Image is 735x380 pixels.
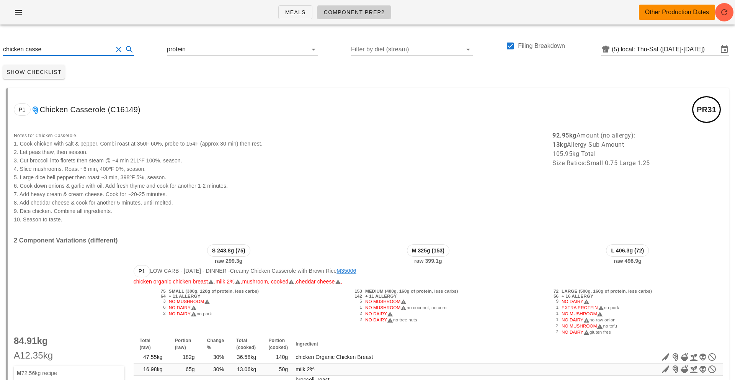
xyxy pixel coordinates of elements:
td: 182g [169,351,201,364]
span: gluten free [590,329,611,334]
a: M35006 [336,268,356,274]
div: 75 [135,289,167,294]
div: 2 [528,329,560,336]
span: 9. Dice chicken. Combine all ingredients. [14,208,112,214]
span: Chicken Casserole (C16149) [40,103,140,116]
span: chicken Organic Chicken Breast [296,354,373,360]
span: 5. Large dice bell pepper then roast ~3 min, 398ºF 5%, season. [14,174,167,180]
span: NO DAIRY [169,305,197,310]
div: Other Production Dates [645,8,709,17]
span: no pork [197,311,212,316]
span: milk 2% [216,278,242,285]
th: Total (cooked) [230,337,262,351]
span: no tree nuts [393,317,417,322]
div: LARGE (500g, 160g of protein, less carbs) [560,289,721,294]
span: , [214,278,216,285]
span: NO DAIRY [169,311,197,316]
td: 65g [169,364,201,376]
div: 1 [528,305,560,311]
td: 36.58kg [230,351,262,364]
span: NO MUSHROOM [562,323,603,328]
div: 64 [135,294,167,299]
span: NO MUSHROOM [562,311,603,316]
th: Portion (raw) [169,337,201,351]
td: 47.55kg [134,351,169,364]
div: (5) [612,46,621,53]
span: , [241,278,242,285]
span: M 325g (153) [412,245,444,256]
span: NO DAIRY [562,299,590,304]
div: raw 299.3g [129,240,328,270]
span: Notes for Chicken Casserole: [14,133,77,138]
span: 10. Season to taste. [14,216,62,223]
span: 8. Add cheddar cheese & cook for another 5 minutes, until melted. [14,200,173,206]
span: chicken organic chicken breast [134,278,216,285]
span: Meals [285,9,306,15]
div: 2 [332,311,364,317]
div: 72 [528,289,560,294]
span: 4. Slice mushrooms. Roast ~6 min, 400ºF 0%, season. [14,166,145,172]
span: Component Prep2 [323,9,385,15]
div: raw 399.1g [328,240,528,270]
span: NO DAIRY [365,311,393,316]
span: Show Checklist [6,69,62,75]
th: Portion (cooked) [262,337,294,351]
th: Change % [201,337,230,351]
div: + 11 ALLERGY [364,294,525,299]
a: Component Prep2 [317,5,392,19]
th: Ingredient [294,337,531,351]
span: milk 2% [296,366,315,372]
div: 6 [135,305,167,311]
div: 1 [528,317,560,323]
span: 7. Add heavy cream & cream cheese. Cook for ~20-25 minutes. [14,191,167,197]
a: Meals [278,5,312,19]
span: Low Carb - [DATE] - dinner - [150,268,230,274]
button: Clear Search [114,45,123,54]
span: NO MUSHROOM [169,299,210,304]
span: S 243.8g (75) [212,245,245,256]
div: + 16 ALLERGY [560,294,721,299]
div: 3 [135,299,167,305]
div: + 11 ALLERGY [167,294,328,299]
div: 2 [528,323,560,329]
span: 50g [279,366,288,372]
div: 153 [332,289,364,294]
span: NO DAIRY [562,329,590,334]
span: 6. Cook down onions & garlic with oil. Add fresh thyme and cook for another 1-2 minutes. [14,183,228,189]
div: 1 [528,311,560,317]
b: 13kg [552,141,567,148]
span: 30% [213,366,224,372]
span: no tofu [603,323,617,328]
span: NO MUSHROOM [365,305,407,310]
span: no coconut, no corn [407,305,446,310]
div: PR31 [692,96,721,123]
div: protein [167,43,318,56]
button: Show Checklist [3,65,65,79]
h3: 2 Component Variations (different) [14,236,723,244]
label: Filing Breakdown [518,42,565,50]
span: Creamy Chicken Casserole with Brown Rice [230,268,356,274]
span: no raw onion [590,317,616,322]
span: cheddar cheese [296,278,342,285]
span: P1 [19,104,26,115]
p: A12.35kg [14,351,124,360]
div: 142 [332,294,364,299]
div: 9 [528,299,560,305]
span: 2. Let peas thaw, then season. [14,149,88,155]
span: 1. Cook chicken with salt & pepper. Combi roast at 350F 60%, probe to 154F (approx 30 min) then r... [14,141,263,147]
span: P1 [139,265,145,277]
div: raw 498.9g [528,240,727,270]
td: 13.06kg [230,364,262,376]
div: 56 [528,294,560,299]
div: 6 [332,299,364,305]
td: 16.98kg [134,364,169,376]
span: mushroom, cooked [242,278,296,285]
span: L 406.3g (72) [611,245,644,256]
div: Amount (no allergy): Allergy Sub Amount 105.95kg Total Size Ratios: Small 0.75 Large 1.25 [548,126,727,228]
span: 30% [213,354,224,360]
div: protein [167,46,186,53]
p: 84.91kg [14,337,124,345]
span: NO MUSHROOM [365,299,407,304]
div: SMALL (300g, 120g of protein, less carbs) [167,289,328,294]
span: NO DAIRY [562,317,590,322]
